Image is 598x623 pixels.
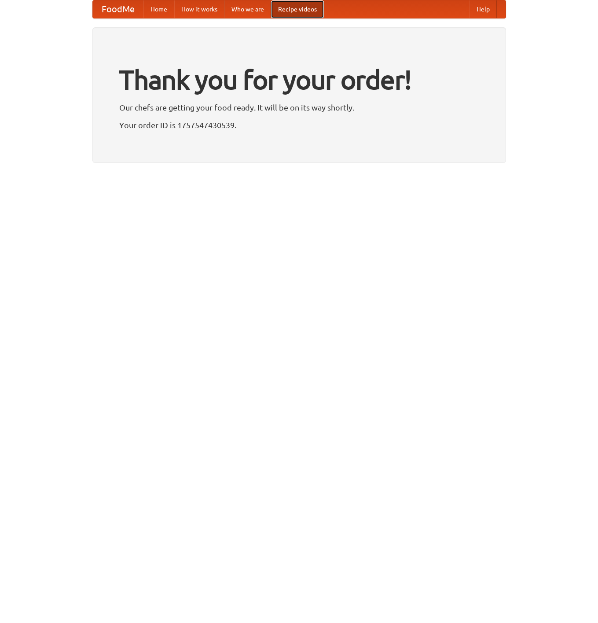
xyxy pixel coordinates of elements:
[93,0,143,18] a: FoodMe
[119,118,479,132] p: Your order ID is 1757547430539.
[143,0,174,18] a: Home
[174,0,224,18] a: How it works
[470,0,497,18] a: Help
[271,0,324,18] a: Recipe videos
[119,101,479,114] p: Our chefs are getting your food ready. It will be on its way shortly.
[119,59,479,101] h1: Thank you for your order!
[224,0,271,18] a: Who we are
